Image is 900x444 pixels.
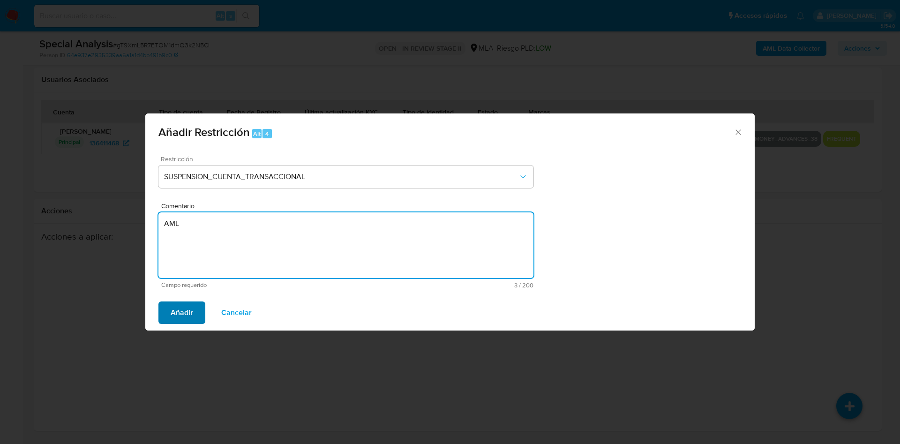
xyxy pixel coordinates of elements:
[161,203,536,210] span: Comentario
[161,156,536,162] span: Restricción
[221,302,252,323] span: Cancelar
[347,282,533,288] span: Máximo 200 caracteres
[734,128,742,136] button: Cerrar ventana
[253,129,261,138] span: Alt
[171,302,193,323] span: Añadir
[158,212,533,278] textarea: AML
[161,282,347,288] span: Campo requerido
[209,301,264,324] button: Cancelar
[158,301,205,324] button: Añadir
[158,124,250,140] span: Añadir Restricción
[265,129,269,138] span: 4
[158,166,533,188] button: Restriction
[164,172,518,181] span: SUSPENSION_CUENTA_TRANSACCIONAL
